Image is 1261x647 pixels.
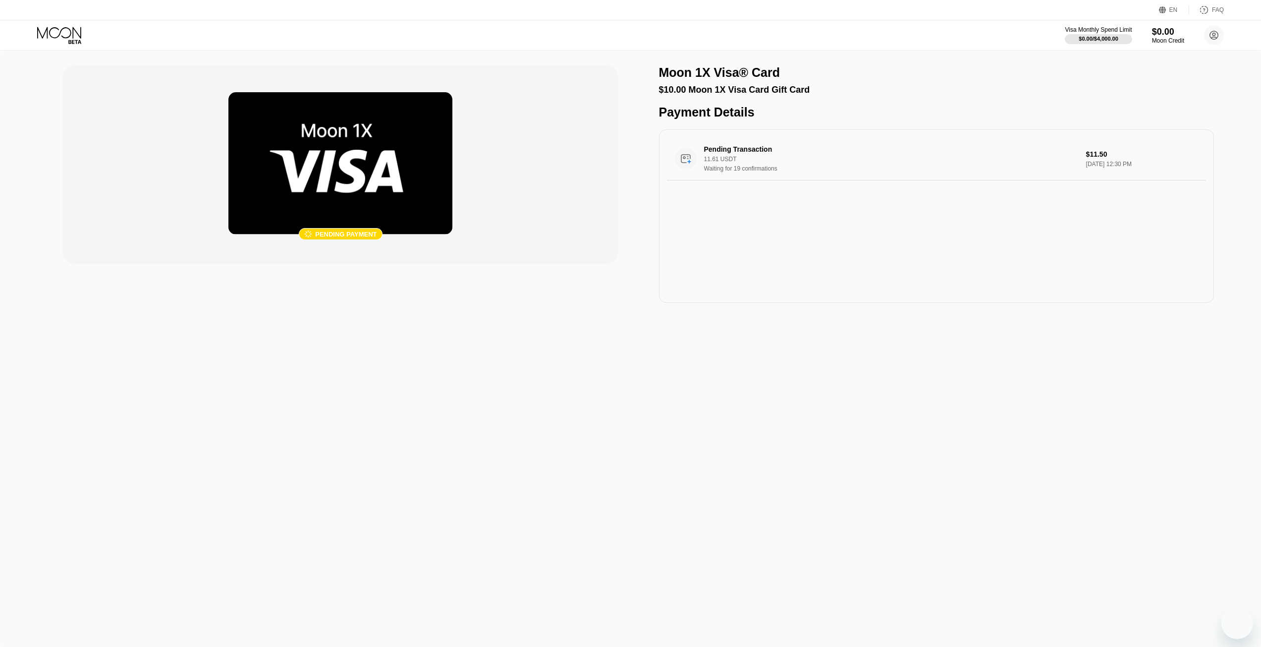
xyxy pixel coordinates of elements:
div: $10.00 Moon 1X Visa Card Gift Card [659,85,1214,95]
div: $0.00 [1152,27,1184,37]
div: $0.00Moon Credit [1152,27,1184,44]
div: [DATE] 12:30 PM [1086,161,1198,168]
div: Pending Transaction11.61 USDTWaiting for 19 confirmations$11.50[DATE] 12:30 PM [667,137,1206,180]
div: EN [1169,6,1178,13]
div: 11.61 USDT [704,156,1067,163]
div: Moon Credit [1152,37,1184,44]
div:  [304,230,312,238]
div: $0.00 / $4,000.00 [1079,36,1118,42]
div: $11.50 [1086,150,1198,158]
div: FAQ [1212,6,1224,13]
div: Pending payment [315,231,377,238]
div: Moon 1X Visa® Card [659,65,780,80]
iframe: Button to launch messaging window [1221,607,1253,639]
div: Payment Details [659,105,1214,119]
div: Waiting for 19 confirmations [704,165,1067,172]
div: EN [1159,5,1189,15]
div: FAQ [1189,5,1224,15]
div: Visa Monthly Spend Limit$0.00/$4,000.00 [1065,26,1132,44]
div: Visa Monthly Spend Limit [1065,26,1132,33]
div: Pending Transaction [704,145,1042,153]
